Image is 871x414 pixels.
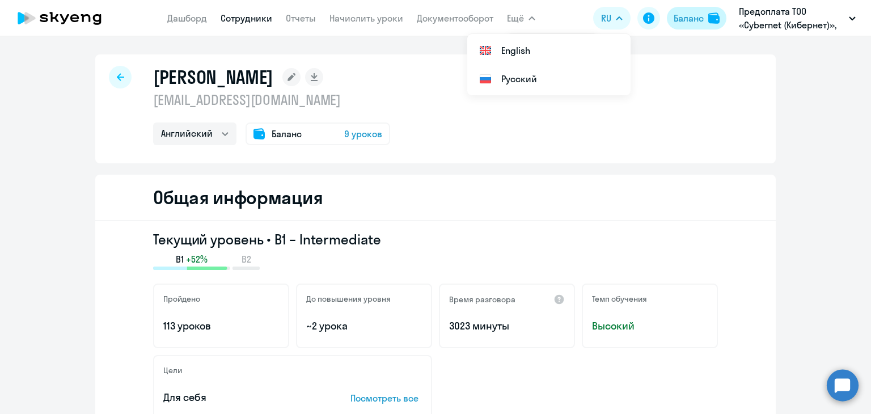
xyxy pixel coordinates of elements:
[153,186,323,209] h2: Общая информация
[449,319,565,333] p: 3023 минуты
[306,319,422,333] p: ~2 урока
[167,12,207,24] a: Дашборд
[479,44,492,57] img: English
[286,12,316,24] a: Отчеты
[176,253,184,265] span: B1
[153,230,718,248] h3: Текущий уровень • B1 – Intermediate
[449,294,515,305] h5: Время разговора
[153,66,273,88] h1: [PERSON_NAME]
[163,294,200,304] h5: Пройдено
[242,253,251,265] span: B2
[329,12,403,24] a: Начислить уроки
[739,5,844,32] p: Предоплата ТОО «Cybernet (Кибернет)», ТОО «Cybernet ([GEOGRAPHIC_DATA])»
[507,7,535,29] button: Ещё
[163,365,182,375] h5: Цели
[221,12,272,24] a: Сотрудники
[708,12,720,24] img: balance
[674,11,704,25] div: Баланс
[601,11,611,25] span: RU
[350,391,422,405] p: Посмотреть все
[163,390,315,405] p: Для себя
[344,127,382,141] span: 9 уроков
[306,294,391,304] h5: До повышения уровня
[733,5,861,32] button: Предоплата ТОО «Cybernet (Кибернет)», ТОО «Cybernet ([GEOGRAPHIC_DATA])»
[272,127,302,141] span: Баланс
[163,319,279,333] p: 113 уроков
[507,11,524,25] span: Ещё
[186,253,208,265] span: +52%
[479,72,492,86] img: Русский
[592,294,647,304] h5: Темп обучения
[467,34,631,95] ul: Ещё
[153,91,390,109] p: [EMAIL_ADDRESS][DOMAIN_NAME]
[667,7,726,29] button: Балансbalance
[417,12,493,24] a: Документооборот
[593,7,631,29] button: RU
[592,319,708,333] span: Высокий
